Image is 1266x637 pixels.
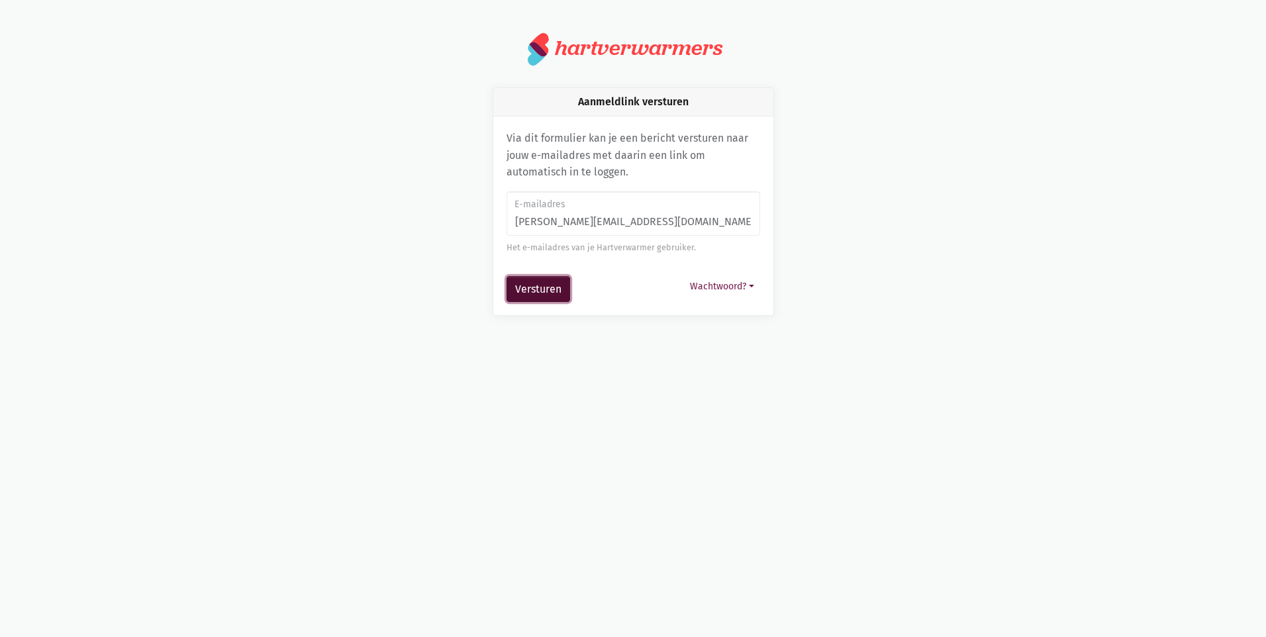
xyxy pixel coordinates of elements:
a: hartverwarmers [528,32,738,66]
div: Aanmeldlink versturen [493,88,773,117]
div: hartverwarmers [555,36,722,60]
button: Wachtwoord? [684,276,760,297]
div: Het e-mailadres van je Hartverwarmer gebruiker. [507,241,760,254]
img: logo.svg [528,32,550,66]
p: Via dit formulier kan je een bericht versturen naar jouw e-mailadres met daarin een link om autom... [507,130,760,181]
button: Versturen [507,276,570,303]
form: Aanmeldlink versturen [507,191,760,303]
label: E-mailadres [514,197,751,212]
